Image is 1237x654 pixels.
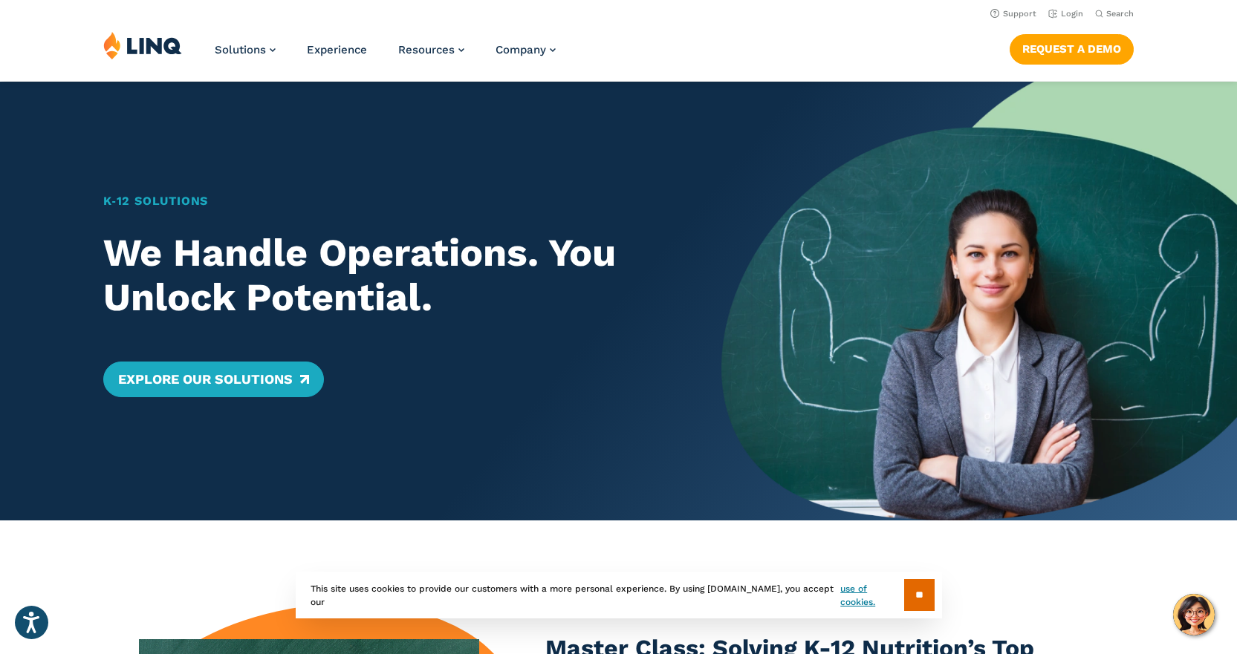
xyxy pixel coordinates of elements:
[840,582,903,609] a: use of cookies.
[1010,34,1134,64] a: Request a Demo
[1173,594,1215,635] button: Hello, have a question? Let’s chat.
[398,43,464,56] a: Resources
[1010,31,1134,64] nav: Button Navigation
[496,43,546,56] span: Company
[296,572,942,618] div: This site uses cookies to provide our customers with a more personal experience. By using [DOMAIN...
[1048,9,1083,19] a: Login
[1106,9,1134,19] span: Search
[1095,8,1134,19] button: Open Search Bar
[103,231,672,320] h2: We Handle Operations. You Unlock Potential.
[496,43,556,56] a: Company
[721,82,1237,520] img: Home Banner
[398,43,455,56] span: Resources
[990,9,1036,19] a: Support
[307,43,367,56] a: Experience
[103,31,182,59] img: LINQ | K‑12 Software
[215,31,556,80] nav: Primary Navigation
[103,192,672,210] h1: K‑12 Solutions
[215,43,266,56] span: Solutions
[215,43,276,56] a: Solutions
[103,362,324,397] a: Explore Our Solutions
